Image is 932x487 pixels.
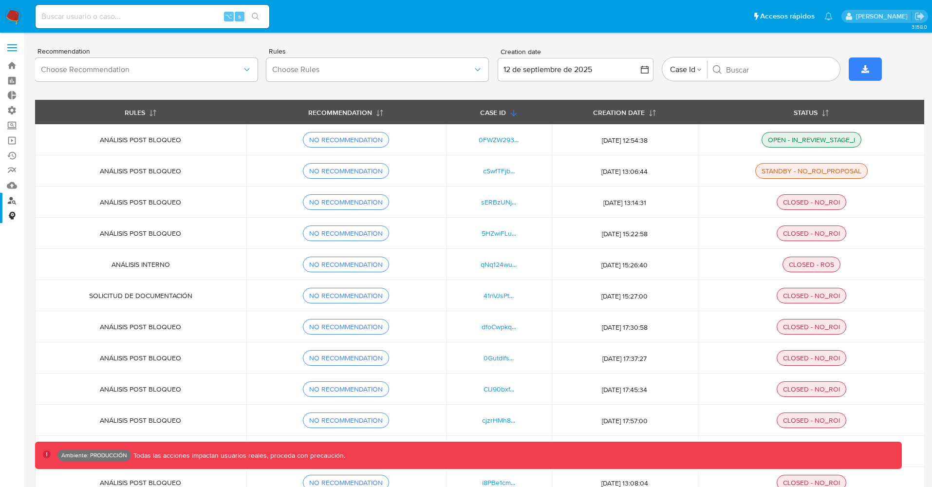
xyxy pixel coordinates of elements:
div: NO RECOMMENDATION [305,385,387,393]
a: Salir [914,11,925,21]
div: NO RECOMMENDATION [305,260,387,269]
button: Buscar [712,65,722,75]
button: 12 de septiembre de 2025 [498,58,653,81]
div: CLOSED - NO_ROI [779,416,844,425]
button: search-icon [245,10,265,23]
span: [DATE] 15:22:58 [563,229,686,238]
div: NO RECOMMENDATION [305,229,387,238]
span: Rules [269,48,491,55]
div: NO RECOMMENDATION [305,198,387,206]
button: CASE ID [468,100,529,124]
div: CLOSED - NO_ROI [779,322,844,331]
div: CLOSED - NO_ROI [779,291,844,300]
button: STATUS [782,100,841,124]
input: Buscar [726,65,832,75]
span: Case Id [670,59,695,80]
span: [DATE] 17:30:58 [563,323,686,332]
span: [DATE] 17:45:34 [563,385,686,394]
span: [DATE] 17:37:27 [563,354,686,363]
span: [DATE] 17:57:00 [563,416,686,425]
span: ANÁLISIS POST BLOQUEO [100,197,181,207]
a: 5HZwiFLu... [482,228,516,238]
span: ANÁLISIS POST BLOQUEO [100,135,181,145]
div: CLOSED - NO_ROI [779,354,844,362]
div: CLOSED - ROS [785,260,838,269]
span: Recommendation [37,48,260,55]
div: NO RECOMMENDATION [305,322,387,331]
div: NO RECOMMENDATION [305,416,387,425]
div: NO RECOMMENDATION [305,135,387,144]
button: Choose Recommendation [35,58,258,81]
span: Choose Recommendation [41,65,242,75]
a: dfoCwpkq... [482,322,516,332]
a: CIJ90bxf... [484,384,514,394]
span: [DATE] 13:14:31 [563,198,686,207]
span: s [238,12,241,21]
div: CLOSED - NO_ROI [779,385,844,393]
button: Choose Rules [266,58,489,81]
input: Buscar usuario o caso... [36,10,269,23]
p: fernando.bolognino@mercadolibre.com [856,12,911,21]
span: ANÁLISIS POST BLOQUEO [100,322,181,332]
div: Creation date [498,48,653,56]
p: Todas las acciones impactan usuarios reales, proceda con precaución. [131,451,345,460]
span: ⌥ [225,12,232,21]
div: NO RECOMMENDATION [305,354,387,362]
span: ANÁLISIS POST BLOQUEO [100,384,181,394]
a: qNq124wu... [481,260,517,269]
div: CLOSED - NO_ROI [779,198,844,206]
a: 0FWZW293... [479,135,519,145]
span: Choose Rules [272,65,473,75]
div: NO RECOMMENDATION [305,291,387,300]
button: RULES [113,100,168,124]
span: ANÁLISIS INTERNO [112,260,170,269]
span: [DATE] 15:27:00 [563,292,686,300]
div: NO RECOMMENDATION [305,167,387,175]
div: CLOSED - NO_ROI [779,229,844,238]
span: ANÁLISIS POST BLOQUEO [100,353,181,363]
span: [DATE] 13:06:44 [563,167,686,176]
div: STANDBY - NO_ROI_PROPOSAL [758,167,865,175]
a: 0Gutdifs... [484,353,514,363]
span: [DATE] 15:26:40 [563,261,686,269]
div: OPEN - IN_REVIEW_STAGE_I [764,135,859,144]
span: SOLICITUD DE DOCUMENTACIÓN [89,291,192,300]
span: ANÁLISIS POST BLOQUEO [100,166,181,176]
span: [DATE] 12:54:38 [563,136,686,145]
a: Notificaciones [824,12,833,20]
button: CREATION DATE [581,100,668,124]
a: sERBzUNj... [481,197,516,207]
span: ANÁLISIS POST BLOQUEO [100,415,181,425]
button: RECOMMENDATION [297,100,395,124]
p: Ambiente: PRODUCCIÓN [61,453,127,457]
span: Accesos rápidos [760,11,815,21]
span: ANÁLISIS POST BLOQUEO [100,228,181,238]
a: cjzrHMh8... [482,415,515,425]
button: Case Id [670,53,702,86]
a: cSwfTFjb... [483,166,515,176]
a: 41nVJsPt... [484,291,514,300]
